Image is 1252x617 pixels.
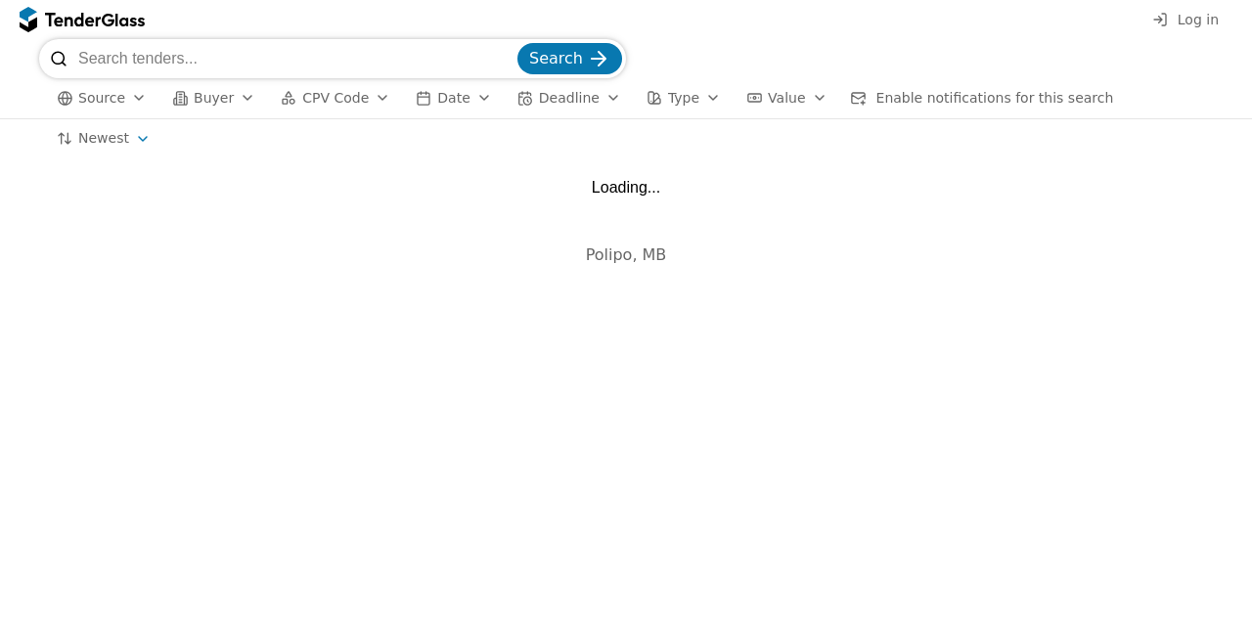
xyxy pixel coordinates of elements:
[408,86,499,110] button: Date
[437,90,469,106] span: Date
[1146,8,1225,32] button: Log in
[592,178,660,197] div: Loading...
[78,90,125,106] span: Source
[738,86,834,110] button: Value
[668,90,699,106] span: Type
[639,86,729,110] button: Type
[194,90,234,106] span: Buyer
[49,86,155,110] button: Source
[78,39,514,78] input: Search tenders...
[768,90,805,106] span: Value
[517,43,622,74] button: Search
[876,90,1114,106] span: Enable notifications for this search
[1178,12,1219,27] span: Log in
[845,86,1120,110] button: Enable notifications for this search
[510,86,629,110] button: Deadline
[273,86,398,110] button: CPV Code
[529,49,583,67] span: Search
[539,90,600,106] span: Deadline
[302,90,369,106] span: CPV Code
[586,245,667,264] span: Polipo, MB
[164,86,263,110] button: Buyer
